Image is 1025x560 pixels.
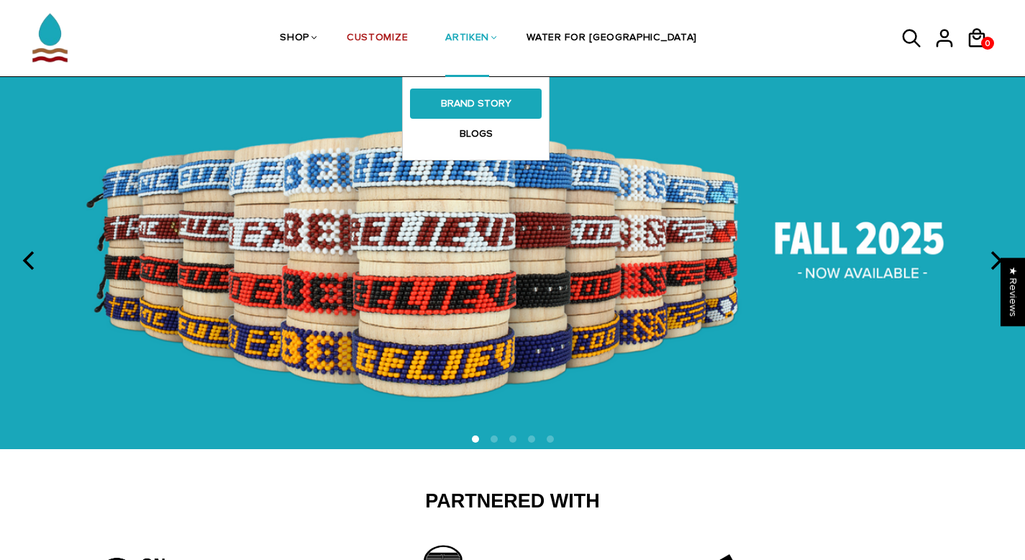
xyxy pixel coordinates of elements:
a: CUSTOMIZE [347,1,408,77]
span: 0 [981,35,994,53]
a: 0 [981,37,994,50]
a: BRAND STORY [410,89,542,119]
a: WATER FOR [GEOGRAPHIC_DATA] [527,1,697,77]
a: BLOGS [410,119,542,149]
h2: Partnered With [103,489,923,514]
button: next [979,245,1011,276]
button: previous [14,245,46,276]
div: Click to open Judge.me floating reviews tab [1001,258,1025,326]
a: SHOP [280,1,309,77]
a: ARTIKEN [445,1,489,77]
